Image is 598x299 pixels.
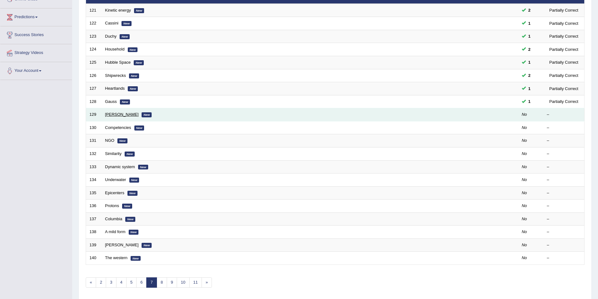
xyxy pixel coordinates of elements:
[0,62,72,78] a: Your Account
[121,21,132,26] em: New
[128,86,138,91] em: New
[105,60,131,65] a: Hubble Space
[86,17,102,30] td: 122
[522,164,527,169] em: No
[522,229,527,234] em: No
[86,277,96,288] a: «
[142,112,152,117] em: New
[129,73,139,78] em: New
[522,112,527,117] em: No
[86,69,102,82] td: 126
[547,20,581,27] div: Partially Correct
[146,277,157,288] a: 7
[105,190,124,195] a: Epicenters
[547,59,581,66] div: Partially Correct
[86,147,102,160] td: 132
[526,72,533,79] span: You can still take this question
[105,177,126,182] a: Underwater
[86,134,102,147] td: 131
[120,34,130,39] em: New
[86,4,102,17] td: 121
[86,30,102,43] td: 123
[526,20,533,27] span: You can still take this question
[105,255,128,260] a: The western
[522,243,527,247] em: No
[547,138,581,144] div: –
[0,8,72,24] a: Predictions
[128,47,138,52] em: New
[131,256,141,261] em: New
[522,190,527,195] em: No
[86,56,102,69] td: 125
[189,277,202,288] a: 11
[86,200,102,213] td: 136
[86,82,102,95] td: 127
[547,255,581,261] div: –
[138,165,148,170] em: New
[167,277,177,288] a: 9
[86,212,102,226] td: 137
[526,7,533,13] span: You can still take this question
[86,174,102,187] td: 134
[105,229,126,234] a: A mild form
[105,73,126,78] a: Shipwrecks
[122,204,132,209] em: New
[96,277,106,288] a: 2
[547,151,581,157] div: –
[547,7,581,13] div: Partially Correct
[105,99,117,104] a: Gauss
[134,125,144,131] em: New
[202,277,212,288] a: »
[136,277,147,288] a: 6
[547,177,581,183] div: –
[522,255,527,260] em: No
[126,277,137,288] a: 5
[105,8,131,13] a: Kinetic energy
[522,216,527,221] em: No
[86,43,102,56] td: 124
[547,229,581,235] div: –
[522,151,527,156] em: No
[526,46,533,53] span: You can still take this question
[105,151,122,156] a: Similarity
[86,95,102,108] td: 128
[105,243,139,247] a: [PERSON_NAME]
[105,164,135,169] a: Dynamic system
[547,190,581,196] div: –
[547,216,581,222] div: –
[547,242,581,248] div: –
[86,226,102,239] td: 138
[547,72,581,79] div: Partially Correct
[526,98,533,105] span: You can still take this question
[547,85,581,92] div: Partially Correct
[157,277,167,288] a: 8
[129,230,139,235] em: New
[86,252,102,265] td: 140
[522,203,527,208] em: No
[522,125,527,130] em: No
[142,243,152,248] em: New
[116,277,127,288] a: 4
[105,216,122,221] a: Columbia
[129,178,139,183] em: New
[526,59,533,66] span: You can still take this question
[547,98,581,105] div: Partially Correct
[105,125,131,130] a: Competencies
[105,34,117,39] a: Duchy
[125,217,135,222] em: New
[177,277,189,288] a: 10
[522,138,527,143] em: No
[105,112,139,117] a: [PERSON_NAME]
[105,203,119,208] a: Protons
[547,203,581,209] div: –
[120,99,130,104] em: New
[547,164,581,170] div: –
[105,138,115,143] a: NGO
[127,191,137,196] em: New
[522,177,527,182] em: No
[86,186,102,200] td: 135
[134,60,144,65] em: New
[86,121,102,134] td: 130
[86,238,102,252] td: 139
[526,85,533,92] span: You can still take this question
